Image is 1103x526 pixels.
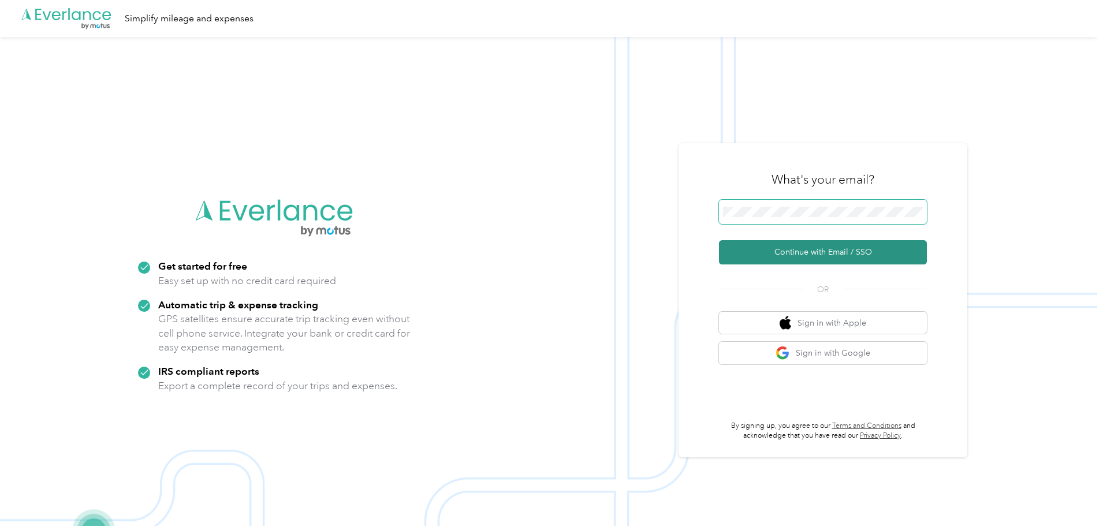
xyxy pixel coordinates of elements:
[158,274,336,288] p: Easy set up with no credit card required
[772,171,874,188] h3: What's your email?
[832,421,901,430] a: Terms and Conditions
[719,421,927,441] p: By signing up, you agree to our and acknowledge that you have read our .
[860,431,901,440] a: Privacy Policy
[158,299,318,311] strong: Automatic trip & expense tracking
[719,240,927,264] button: Continue with Email / SSO
[158,312,411,355] p: GPS satellites ensure accurate trip tracking even without cell phone service. Integrate your bank...
[125,12,254,26] div: Simplify mileage and expenses
[776,346,790,360] img: google logo
[158,365,259,377] strong: IRS compliant reports
[158,379,397,393] p: Export a complete record of your trips and expenses.
[803,283,843,296] span: OR
[780,316,791,330] img: apple logo
[719,312,927,334] button: apple logoSign in with Apple
[719,342,927,364] button: google logoSign in with Google
[158,260,247,272] strong: Get started for free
